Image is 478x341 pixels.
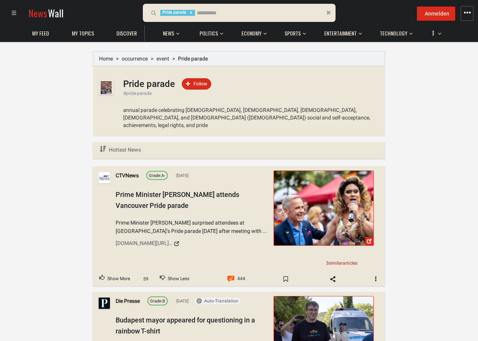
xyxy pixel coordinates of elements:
img: Profile picture of Die Presse [99,298,110,309]
h1: Pride parade [123,79,175,89]
button: Entertainment [320,23,362,41]
a: Economy [238,26,265,41]
a: Pride parade [123,83,175,88]
span: Politics [200,30,218,37]
span: similar [329,260,343,266]
span: [DATE] [175,298,189,305]
a: Home [99,56,113,62]
a: Technology [376,26,411,41]
span: Prime Minister [PERSON_NAME] attends Vancouver Pride parade [116,191,239,209]
a: Die Presse [116,297,140,305]
span: 59 [139,276,152,283]
span: Show Less [168,274,189,284]
button: Downvote [153,272,196,286]
span: Economy [241,30,261,37]
a: Comment [221,272,252,286]
button: Economy [238,23,267,41]
button: Anmelden [417,6,455,21]
div: B [150,298,165,305]
div: [DOMAIN_NAME][URL][PERSON_NAME] [116,239,172,248]
span: Pride parade [178,56,208,62]
a: Politics [196,26,222,41]
a: occurrence [122,56,148,62]
a: Sports [281,26,305,41]
span: News [163,30,174,37]
span: Entertainment [324,30,357,37]
span: Follow [193,81,207,87]
span: Discover [116,30,137,37]
span: Technology [380,30,407,37]
button: Auto-Translation [194,298,241,304]
span: News [28,6,47,20]
span: Hottest News [109,147,141,153]
a: [DOMAIN_NAME][URL][PERSON_NAME] [116,237,268,250]
span: 444 [237,274,245,284]
span: Bookmark [275,273,297,285]
a: Grade:B [147,296,168,305]
a: Entertainment [320,26,360,41]
a: NewsWall [28,6,63,20]
a: Prime Minister Mark Carney attends Vancouver Pride parade [274,170,374,246]
span: Sports [285,30,301,37]
button: News [159,23,182,41]
span: Share [322,273,344,285]
span: Prime Minister [PERSON_NAME] surprised attendees at [GEOGRAPHIC_DATA]’s Pride parade [DATE] after... [116,219,268,236]
span: 3 articles [326,260,357,266]
a: Hottest News [99,142,142,158]
img: Profile picture of Pride parade [99,80,114,95]
span: My Feed [32,30,49,37]
a: 3similararticles [323,259,360,267]
span: Anmelden [425,11,449,17]
span: Show More [107,274,130,284]
div: annual parade celebrating [DEMOGRAPHIC_DATA], [DEMOGRAPHIC_DATA], [DEMOGRAPHIC_DATA], [DEMOGRAPHI... [123,106,385,136]
span: Grade: [149,174,161,178]
a: CTVNews [116,171,139,180]
a: event [156,56,169,62]
button: Sports [281,23,306,41]
button: Politics [196,23,223,41]
a: News [159,26,178,41]
button: Technology [376,23,413,41]
span: Grade: [150,299,162,304]
div: A- [149,173,165,180]
img: Prime Minister Mark Carney attends Vancouver Pride parade [274,171,373,245]
span: Budapest mayor appeared for questioning in a rainbow T-shirt [116,316,255,335]
span: Wall [48,6,63,20]
a: Grade:A- [146,171,168,180]
div: #pride-parade [123,90,379,97]
span: My topics [72,30,94,37]
img: Profile picture of CTVNews [99,172,110,183]
span: [DATE] [175,172,189,179]
button: Upvote [93,272,136,286]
